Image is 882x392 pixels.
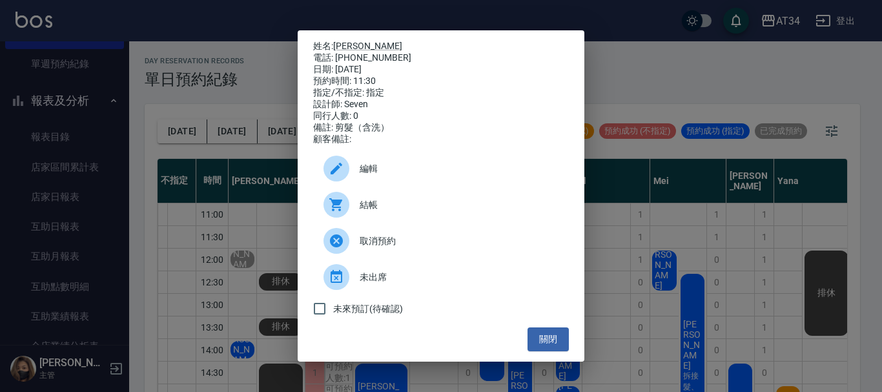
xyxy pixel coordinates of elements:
[360,234,559,248] span: 取消預約
[313,64,569,76] div: 日期: [DATE]
[313,99,569,110] div: 設計師: Seven
[333,41,402,51] a: [PERSON_NAME]
[313,87,569,99] div: 指定/不指定: 指定
[360,162,559,176] span: 編輯
[528,327,569,351] button: 關閉
[313,76,569,87] div: 預約時間: 11:30
[313,223,569,259] div: 取消預約
[360,198,559,212] span: 結帳
[313,134,569,145] div: 顧客備註:
[333,302,403,316] span: 未來預訂(待確認)
[313,150,569,187] div: 編輯
[313,259,569,295] div: 未出席
[360,271,559,284] span: 未出席
[313,187,569,223] a: 結帳
[313,52,569,64] div: 電話: [PHONE_NUMBER]
[313,122,569,134] div: 備註: 剪髮（含洗）
[313,41,569,52] p: 姓名:
[313,110,569,122] div: 同行人數: 0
